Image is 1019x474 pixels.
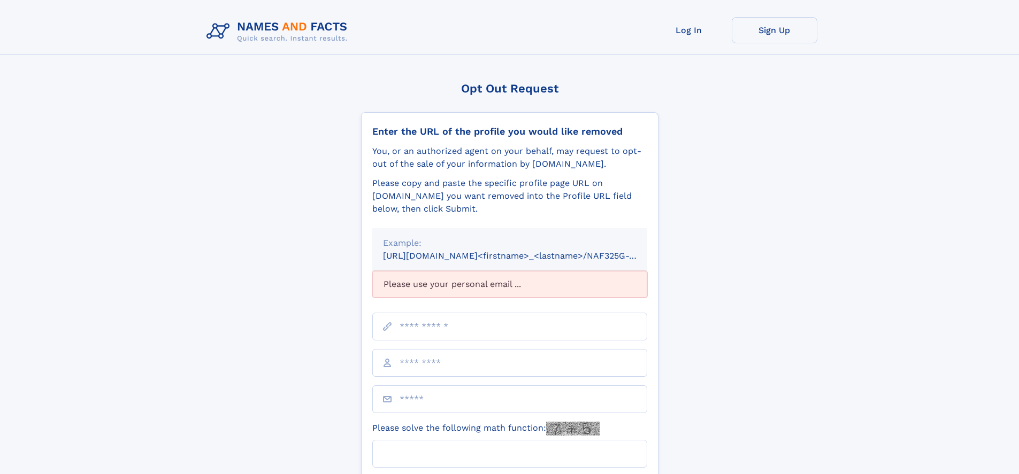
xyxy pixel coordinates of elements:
div: Opt Out Request [361,82,658,95]
img: Logo Names and Facts [202,17,356,46]
label: Please solve the following math function: [372,422,600,436]
div: You, or an authorized agent on your behalf, may request to opt-out of the sale of your informatio... [372,145,647,170]
div: Please copy and paste the specific profile page URL on [DOMAIN_NAME] you want removed into the Pr... [372,177,647,215]
a: Log In [646,17,732,43]
div: Please use your personal email ... [372,271,647,298]
div: Example: [383,237,637,250]
a: Sign Up [732,17,817,43]
div: Enter the URL of the profile you would like removed [372,126,647,137]
small: [URL][DOMAIN_NAME]<firstname>_<lastname>/NAF325G-xxxxxxxx [383,251,668,261]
